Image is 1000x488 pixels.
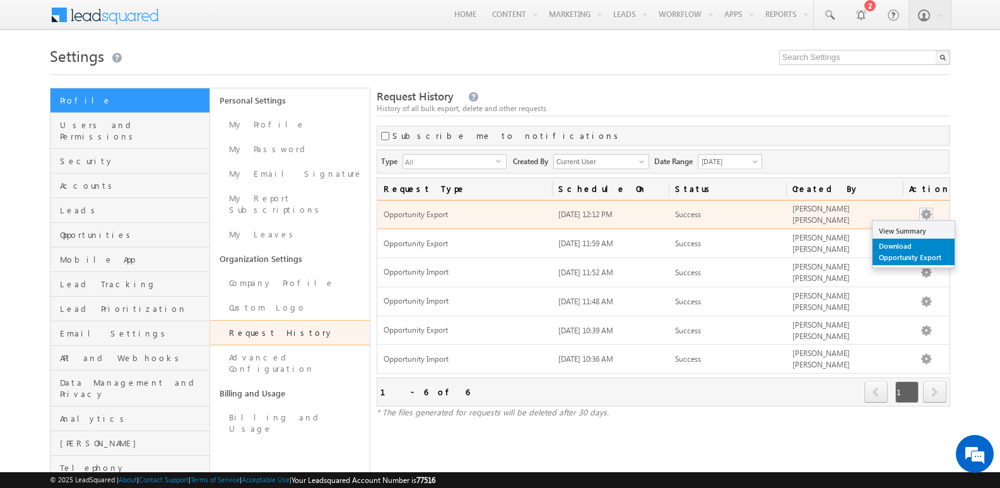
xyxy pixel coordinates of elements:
span: Success [675,297,701,306]
a: Personal Settings [210,88,370,112]
a: Profile [50,88,209,113]
a: Acceptable Use [242,475,290,484]
a: prev [864,383,888,403]
span: Type [381,154,403,167]
span: Opportunity Import [384,296,546,307]
span: Opportunity Import [384,354,546,365]
a: Telephony [50,456,209,480]
a: Terms of Service [191,475,240,484]
a: Created By [786,178,903,199]
span: Opportunity Export [384,239,546,249]
span: [PERSON_NAME] [PERSON_NAME] [792,291,850,312]
a: Organization Settings [210,247,370,271]
a: Analytics [50,407,209,431]
span: Accounts [60,180,206,191]
span: Analytics [60,413,206,424]
a: About [119,475,137,484]
a: Advanced Configuration [210,345,370,381]
input: Search Settings [779,50,950,65]
span: [DATE] 11:59 AM [558,239,613,248]
span: Actions [903,178,950,199]
span: [PERSON_NAME] [PERSON_NAME] [792,233,850,254]
a: [DATE] [698,154,762,169]
span: [DATE] 11:48 AM [558,297,613,306]
div: All [403,154,507,169]
span: 77516 [416,475,435,485]
span: Success [675,354,701,364]
div: Chat with us now [66,66,212,83]
span: * The files generated for requests will be deleted after 30 days. [377,407,609,417]
label: Subscribe me to notifications [392,130,623,141]
a: Status [669,178,785,199]
a: My Profile [210,112,370,137]
a: My Report Subscriptions [210,186,370,222]
em: Start Chat [172,389,229,406]
a: Billing and Usage [210,405,370,441]
span: Date Range [654,154,698,167]
a: Download Opportunity Export [873,239,955,265]
span: Data Management and Privacy [60,377,206,400]
a: Users and Permissions [50,113,209,149]
span: Created By [513,154,553,167]
span: Success [675,239,701,248]
a: Custom Logo [210,295,370,320]
span: Security [60,155,206,167]
a: Company Profile [210,271,370,295]
div: 1 - 6 of 6 [380,384,469,399]
span: Settings [50,45,104,66]
div: Minimize live chat window [207,6,237,37]
span: Users and Permissions [60,119,206,142]
span: Opportunity Export [384,210,546,220]
span: Lead Tracking [60,278,206,290]
a: Mobile App [50,247,209,272]
span: [DATE] [698,156,758,167]
span: Success [675,268,701,277]
a: [PERSON_NAME] [50,431,209,456]
span: Email Settings [60,328,206,339]
span: Success [675,326,701,335]
div: History of all bulk export, delete and other requests [377,103,950,114]
a: My Leaves [210,222,370,247]
span: [PERSON_NAME] [PERSON_NAME] [792,204,850,225]
span: [PERSON_NAME] [PERSON_NAME] [792,348,850,369]
span: [DATE] 10:36 AM [558,354,613,364]
a: My Password [210,137,370,162]
span: © 2025 LeadSquared | | | | | [50,474,435,486]
a: Leads [50,198,209,223]
span: Success [675,210,701,219]
span: Lead Prioritization [60,303,206,314]
a: View Summary [873,223,955,239]
span: Request History [377,89,454,104]
a: Request Type [377,178,553,199]
span: [PERSON_NAME] [PERSON_NAME] [792,320,850,341]
span: next [923,381,946,403]
span: prev [864,381,888,403]
a: Accounts [50,174,209,198]
span: API and Webhooks [60,352,206,364]
a: Lead Prioritization [50,297,209,321]
span: 1 [895,381,919,403]
img: d_60004797649_company_0_60004797649 [21,66,53,83]
a: Lead Tracking [50,272,209,297]
span: Opportunity Export [384,325,546,336]
span: [PERSON_NAME] [PERSON_NAME] [792,262,850,283]
span: select [496,158,506,164]
a: Billing and Usage [210,381,370,405]
span: Leads [60,205,206,216]
a: Request History [210,320,370,345]
span: Opportunities [60,229,206,241]
a: next [923,383,946,403]
a: Schedule On [552,178,669,199]
a: Email Settings [50,321,209,346]
span: All [403,155,496,169]
span: [PERSON_NAME] [60,437,206,449]
span: Profile [60,95,206,106]
span: Opportunity Import [384,267,546,278]
a: API and Webhooks [50,346,209,371]
span: Telephony [60,462,206,473]
a: Show All Items [632,155,648,168]
a: Data Management and Privacy [50,371,209,407]
span: [DATE] 10:39 AM [558,326,613,335]
span: [DATE] 12:12 PM [558,210,613,219]
span: Your Leadsquared Account Number is [291,475,435,485]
